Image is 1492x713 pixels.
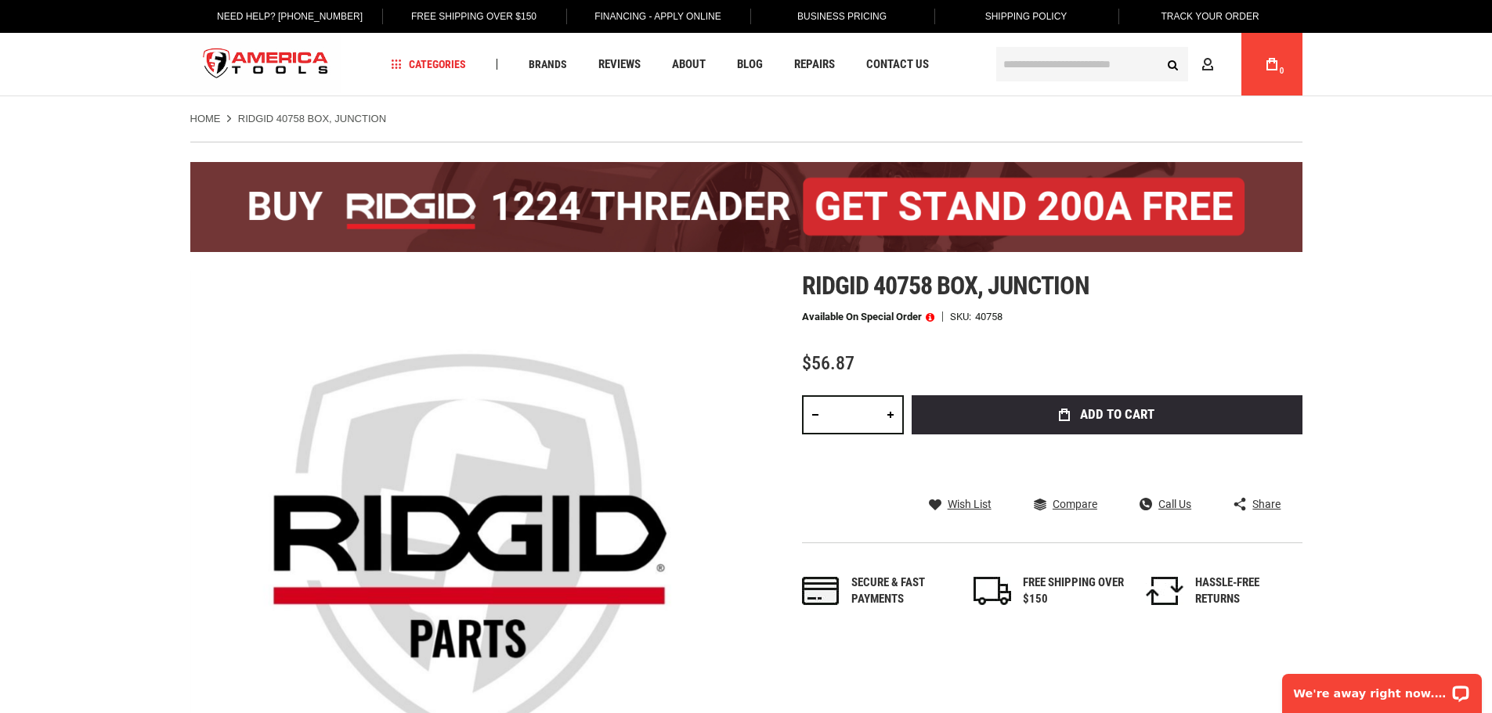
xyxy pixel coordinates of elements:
a: Brands [522,54,574,75]
a: Blog [730,54,770,75]
span: About [672,59,706,70]
span: Blog [737,59,763,70]
img: BOGO: Buy the RIDGID® 1224 Threader (26092), get the 92467 200A Stand FREE! [190,162,1302,252]
a: 0 [1257,33,1287,95]
a: Compare [1034,497,1097,511]
span: Shipping Policy [985,11,1068,22]
span: Add to Cart [1080,408,1154,421]
span: $56.87 [802,352,854,374]
a: Call Us [1140,497,1191,511]
span: Categories [391,59,466,70]
a: Wish List [929,497,992,511]
img: shipping [974,577,1011,605]
img: returns [1146,577,1183,605]
span: Compare [1053,499,1097,510]
span: 0 [1280,67,1284,75]
p: Available on Special Order [802,311,934,322]
span: Share [1252,499,1281,510]
strong: SKU [950,311,975,322]
div: FREE SHIPPING OVER $150 [1023,574,1125,608]
button: Search [1158,49,1188,79]
div: 40758 [975,311,1002,322]
span: Wish List [948,499,992,510]
strong: RIDGID 40758 BOX, JUNCTION [238,113,386,124]
a: About [665,54,713,75]
a: Contact Us [859,54,936,75]
span: Ridgid 40758 box, junction [802,271,1089,301]
button: Add to Cart [912,395,1302,434]
a: Repairs [787,54,842,75]
img: America Tools [190,35,342,94]
a: Categories [384,54,473,75]
div: HASSLE-FREE RETURNS [1195,574,1297,608]
span: Call Us [1158,499,1191,510]
iframe: LiveChat chat widget [1272,664,1492,713]
span: Brands [529,59,567,70]
iframe: Secure express checkout frame [909,439,1306,484]
span: Contact Us [866,59,929,70]
a: Reviews [591,54,648,75]
span: Reviews [598,59,641,70]
a: store logo [190,35,342,94]
div: Secure & fast payments [851,574,953,608]
img: payments [802,577,840,605]
span: Repairs [794,59,835,70]
a: Home [190,112,221,126]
